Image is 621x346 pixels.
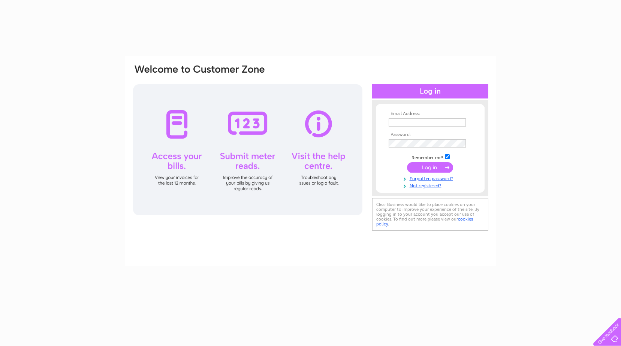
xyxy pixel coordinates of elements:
[387,132,474,137] th: Password:
[407,162,453,173] input: Submit
[387,111,474,116] th: Email Address:
[387,153,474,161] td: Remember me?
[372,198,488,231] div: Clear Business would like to place cookies on your computer to improve your experience of the sit...
[389,174,474,182] a: Forgotten password?
[389,182,474,189] a: Not registered?
[376,216,473,227] a: cookies policy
